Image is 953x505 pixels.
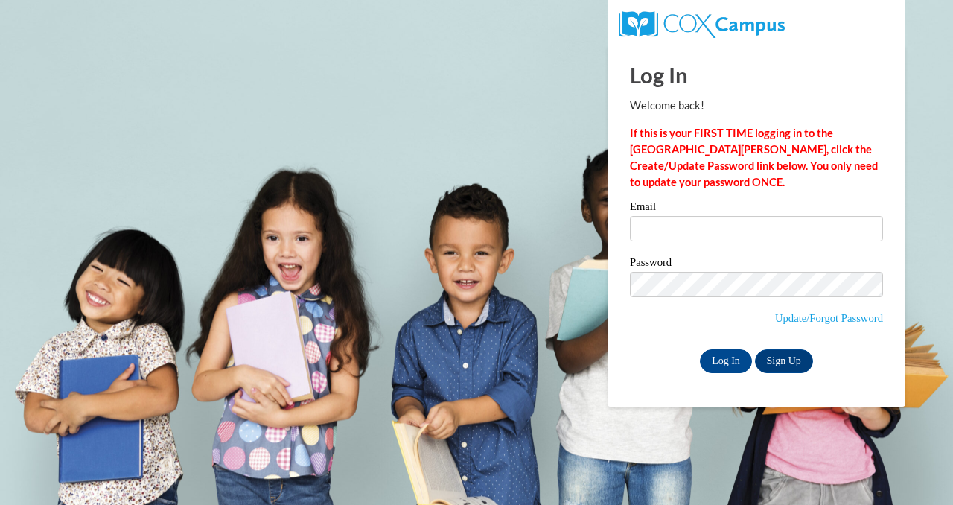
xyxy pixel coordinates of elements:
[630,98,883,114] p: Welcome back!
[700,349,752,373] input: Log In
[619,11,785,38] img: COX Campus
[630,127,878,188] strong: If this is your FIRST TIME logging in to the [GEOGRAPHIC_DATA][PERSON_NAME], click the Create/Upd...
[775,312,883,324] a: Update/Forgot Password
[630,257,883,272] label: Password
[630,201,883,216] label: Email
[630,60,883,90] h1: Log In
[755,349,813,373] a: Sign Up
[619,17,785,30] a: COX Campus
